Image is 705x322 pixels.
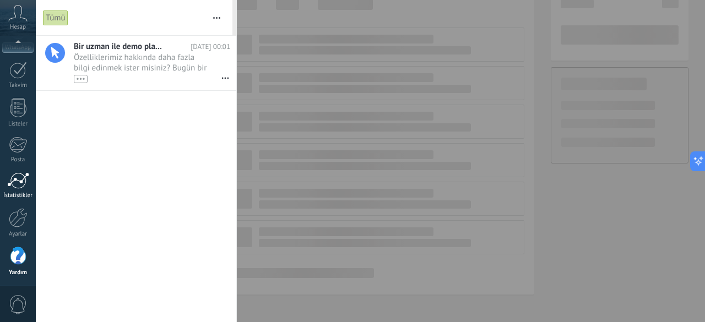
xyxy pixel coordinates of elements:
span: Bir uzman ile demo planlayın! [74,41,162,52]
span: [DATE] 00:01 [191,41,230,52]
div: Listeler [2,121,34,128]
div: ••• [74,75,88,83]
div: Tümü [43,10,68,26]
div: İstatistikler [2,192,34,199]
span: Hesap [10,24,26,31]
div: Ayarlar [2,231,34,238]
div: Posta [2,156,34,163]
div: Takvim [2,82,34,89]
a: Bir uzman ile demo planlayın! [DATE] 00:01 Özelliklerimiz hakkında daha fazla bilgi edinmek ister... [36,36,236,90]
div: Yardım [2,269,34,276]
span: Özelliklerimiz hakkında daha fazla bilgi edinmek ister misiniz? Bugün bir demo planlayın! [74,52,209,83]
